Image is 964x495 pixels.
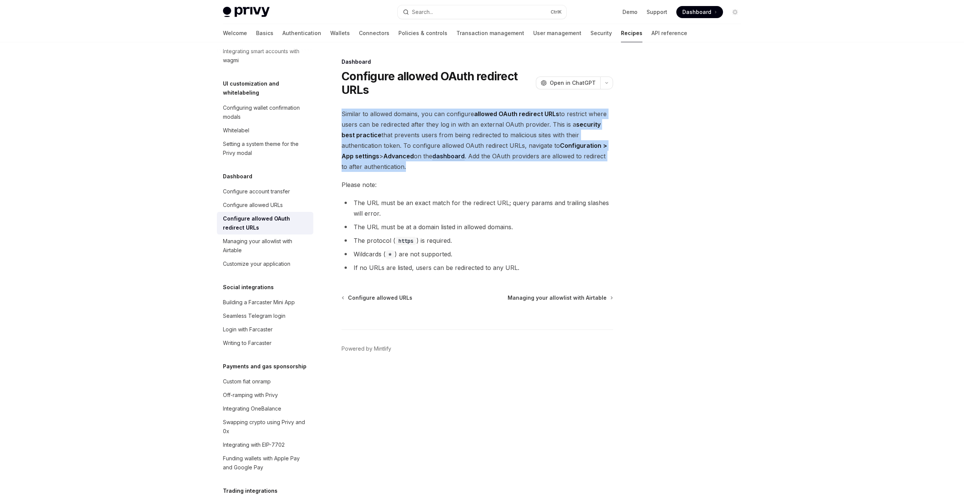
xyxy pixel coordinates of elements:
li: The protocol ( ) is required. [342,235,613,246]
a: Demo [622,8,638,16]
a: Off-ramping with Privy [217,388,313,402]
a: Integrating with EIP-7702 [217,438,313,452]
div: Managing your allowlist with Airtable [223,237,309,255]
a: Security [590,24,612,42]
div: Off-ramping with Privy [223,391,278,400]
a: Transaction management [456,24,524,42]
span: Similar to allowed domains, you can configure to restrict where users can be redirected after the... [342,109,613,172]
a: Seamless Telegram login [217,309,313,323]
button: Open in ChatGPT [536,77,600,89]
a: dashboard [432,152,465,160]
div: Login with Farcaster [223,325,273,334]
div: Funding wallets with Apple Pay and Google Pay [223,454,309,472]
h5: Social integrations [223,283,274,292]
a: Recipes [621,24,642,42]
div: Swapping crypto using Privy and 0x [223,418,309,436]
span: Configure allowed URLs [348,294,412,302]
a: Funding wallets with Apple Pay and Google Pay [217,452,313,474]
a: Setting a system theme for the Privy modal [217,137,313,160]
span: Open in ChatGPT [550,79,596,87]
a: Integrating OneBalance [217,402,313,415]
div: Customize your application [223,259,290,268]
button: Search...CtrlK [398,5,566,19]
a: Welcome [223,24,247,42]
h1: Configure allowed OAuth redirect URLs [342,69,533,97]
div: Seamless Telegram login [223,311,285,320]
h5: UI customization and whitelabeling [223,79,313,97]
span: Please note: [342,179,613,190]
strong: allowed OAuth redirect URLs [474,110,559,118]
img: light logo [223,7,270,17]
div: Custom fiat onramp [223,377,271,386]
a: Policies & controls [398,24,447,42]
a: Building a Farcaster Mini App [217,296,313,309]
div: Search... [412,8,433,17]
span: Dashboard [682,8,711,16]
a: Swapping crypto using Privy and 0x [217,415,313,438]
div: Integrating with EIP-7702 [223,440,285,449]
div: Whitelabel [223,126,249,135]
li: If no URLs are listed, users can be redirected to any URL. [342,262,613,273]
a: Wallets [330,24,350,42]
a: Managing your allowlist with Airtable [508,294,612,302]
code: https [395,237,416,245]
h5: Dashboard [223,172,252,181]
a: Authentication [282,24,321,42]
div: Writing to Farcaster [223,339,272,348]
div: Building a Farcaster Mini App [223,298,295,307]
div: Configure account transfer [223,187,290,196]
div: Dashboard [342,58,613,66]
a: Basics [256,24,273,42]
li: The URL must be an exact match for the redirect URL; query params and trailing slashes will error. [342,198,613,219]
a: Customize your application [217,257,313,271]
a: Writing to Farcaster [217,336,313,350]
a: Configure account transfer [217,185,313,198]
a: Managing your allowlist with Airtable [217,234,313,257]
a: Custom fiat onramp [217,375,313,388]
a: Connectors [359,24,389,42]
a: Configure allowed URLs [217,198,313,212]
button: Toggle dark mode [729,6,741,18]
a: Whitelabel [217,124,313,137]
li: Wildcards ( ) are not supported. [342,249,613,259]
a: Configure allowed OAuth redirect URLs [217,212,313,234]
div: Integrating smart accounts with wagmi [223,47,309,65]
strong: Advanced [383,152,414,160]
a: Dashboard [676,6,723,18]
a: Integrating smart accounts with wagmi [217,44,313,67]
a: API reference [651,24,687,42]
div: Configure allowed URLs [223,201,283,210]
div: Integrating OneBalance [223,404,281,413]
h5: Payments and gas sponsorship [223,362,307,371]
div: Setting a system theme for the Privy modal [223,139,309,158]
div: Configure allowed OAuth redirect URLs [223,214,309,232]
span: Ctrl K [551,9,562,15]
a: Configure allowed URLs [342,294,412,302]
a: Configuring wallet confirmation modals [217,101,313,124]
a: Support [647,8,667,16]
a: Login with Farcaster [217,323,313,336]
span: Managing your allowlist with Airtable [508,294,607,302]
a: Powered by Mintlify [342,345,391,352]
li: The URL must be at a domain listed in allowed domains. [342,222,613,232]
div: Configuring wallet confirmation modals [223,103,309,121]
a: User management [533,24,581,42]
